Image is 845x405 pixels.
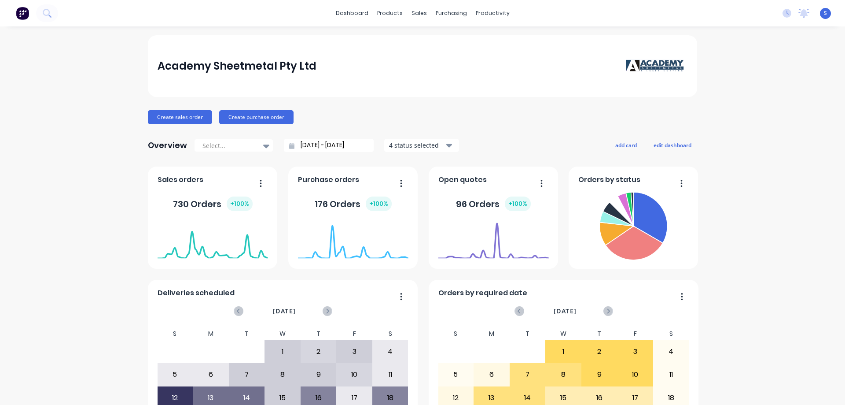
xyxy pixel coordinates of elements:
button: 4 status selected [384,139,459,152]
div: 2 [301,341,336,363]
div: 9 [582,364,617,386]
div: products [373,7,407,20]
div: M [474,327,510,340]
div: 5 [438,364,474,386]
span: Open quotes [438,175,487,185]
span: Orders by required date [438,288,527,298]
div: 730 Orders [173,197,253,211]
div: 8 [546,364,581,386]
div: 2 [582,341,617,363]
div: 7 [229,364,265,386]
div: 96 Orders [456,197,531,211]
div: Overview [148,137,187,154]
img: Academy Sheetmetal Pty Ltd [626,59,687,73]
div: 4 [654,341,689,363]
div: 11 [373,364,408,386]
div: F [336,327,372,340]
div: 4 [373,341,408,363]
button: add card [610,139,643,151]
div: 8 [265,364,300,386]
div: sales [407,7,431,20]
div: F [617,327,653,340]
div: S [653,327,689,340]
span: [DATE] [554,306,577,316]
span: S [824,9,827,17]
div: + 100 % [505,197,531,211]
div: 10 [617,364,653,386]
div: S [372,327,408,340]
div: S [438,327,474,340]
div: W [265,327,301,340]
div: 6 [474,364,509,386]
div: 9 [301,364,336,386]
div: T [229,327,265,340]
div: T [581,327,617,340]
div: Academy Sheetmetal Pty Ltd [158,57,316,75]
div: T [510,327,546,340]
button: edit dashboard [648,139,697,151]
div: 1 [546,341,581,363]
div: 7 [510,364,545,386]
div: W [545,327,581,340]
img: Factory [16,7,29,20]
div: T [301,327,337,340]
div: 10 [337,364,372,386]
span: [DATE] [273,306,296,316]
div: productivity [471,7,514,20]
button: Create sales order [148,110,212,124]
div: + 100 % [366,197,392,211]
div: 1 [265,341,300,363]
span: Purchase orders [298,175,359,185]
button: Create purchase order [219,110,294,124]
div: S [157,327,193,340]
div: M [193,327,229,340]
div: 3 [617,341,653,363]
div: 3 [337,341,372,363]
div: + 100 % [227,197,253,211]
div: purchasing [431,7,471,20]
span: Orders by status [578,175,640,185]
a: dashboard [331,7,373,20]
div: 6 [193,364,228,386]
div: 5 [158,364,193,386]
div: 4 status selected [389,141,445,150]
div: 11 [654,364,689,386]
div: 176 Orders [315,197,392,211]
span: Sales orders [158,175,203,185]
